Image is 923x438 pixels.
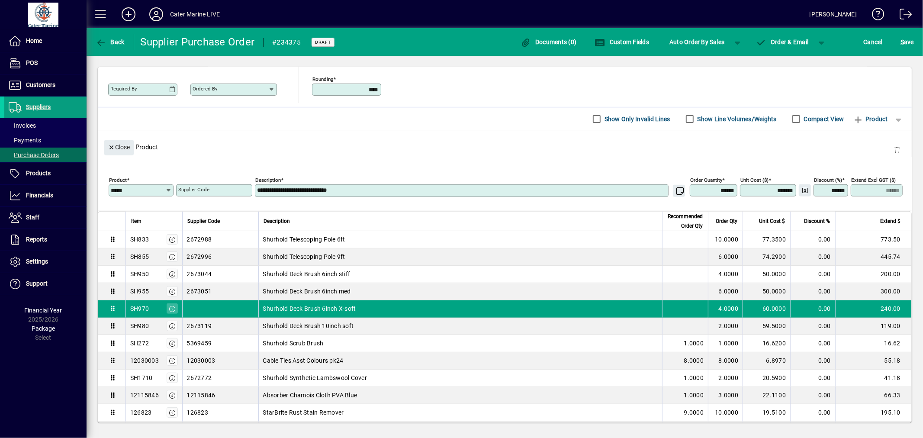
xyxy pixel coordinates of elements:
a: Support [4,273,87,295]
button: Close [104,140,134,155]
td: 2.0000 [708,318,743,335]
td: 0.00 [790,266,835,283]
mat-label: Discount (%) [814,177,842,183]
span: Settings [26,258,48,265]
span: Products [26,170,51,177]
div: [PERSON_NAME] [810,7,857,21]
td: 0.00 [790,318,835,335]
a: Logout [893,2,912,30]
button: Change Price Levels [799,184,811,196]
span: Auto Order By Sales [669,35,725,49]
span: Package [32,325,55,332]
td: 195.10 [835,404,911,422]
td: 0.00 [790,387,835,404]
td: 1.0000 [662,370,708,387]
div: 12030003 [130,356,159,365]
td: 22.1100 [743,387,790,404]
td: 2673119 [182,318,258,335]
td: 3.0000 [708,387,743,404]
a: Reports [4,229,87,251]
td: 12030003 [182,352,258,370]
button: Cancel [862,34,885,50]
div: 126823 [130,408,152,417]
td: 0.00 [790,283,835,300]
td: 59.5000 [743,318,790,335]
button: Product [849,111,892,127]
a: POS [4,52,87,74]
span: ave [900,35,914,49]
div: SH855 [130,252,149,261]
span: Custom Fields [595,39,649,45]
div: SH970 [130,304,149,313]
span: Shurhold Scrub Brush [263,339,324,348]
a: Knowledge Base [865,2,884,30]
td: 0.00 [790,352,835,370]
button: Custom Fields [592,34,651,50]
span: Absorber Chamois Cloth PVA Blue [263,391,357,399]
span: S [900,39,904,45]
span: Unit Cost $ [759,216,785,226]
button: Back [93,34,127,50]
td: 1.0000 [708,335,743,352]
td: 9.0000 [662,404,708,422]
td: 60.0000 [743,300,790,318]
a: Invoices [4,118,87,133]
span: Suppliers [26,103,51,110]
div: SH272 [130,339,149,348]
td: 0.00 [790,231,835,248]
span: Shurhold Telescoping Pole 6ft [263,235,345,244]
td: 50.0000 [743,283,790,300]
div: SH1710 [130,374,153,382]
span: Financial Year [25,307,62,314]
td: 66.33 [835,387,911,404]
td: 2672772 [182,370,258,387]
a: Financials [4,185,87,206]
span: Order & Email [756,39,809,45]
span: Payments [9,137,41,144]
app-page-header-button: Delete [887,146,907,154]
app-page-header-button: Back [87,34,134,50]
td: 2673051 [182,283,258,300]
div: #234375 [272,35,301,49]
td: 8.0000 [662,352,708,370]
label: Compact View [802,115,844,123]
span: Invoices [9,122,36,129]
td: 0.00 [790,300,835,318]
button: Save [898,34,916,50]
span: Shurhold Deck Brush 10inch soft [263,322,354,330]
span: Purchase Orders [9,151,59,158]
td: 6.0000 [708,283,743,300]
td: 119.00 [835,318,911,335]
td: 2672996 [182,248,258,266]
td: 1.0000 [662,387,708,404]
span: Cable Ties Asst Colours pk24 [263,356,344,365]
td: 10.0000 [708,231,743,248]
label: Show Line Volumes/Weights [696,115,777,123]
button: Auto Order By Sales [665,34,729,50]
span: Financials [26,192,53,199]
span: Staff [26,214,39,221]
a: Products [4,163,87,184]
td: 8.0000 [708,352,743,370]
div: SH955 [130,287,149,296]
span: Supplier Code [188,216,220,226]
mat-label: Required by [110,86,137,92]
a: Payments [4,133,87,148]
mat-label: Ordered by [193,86,217,92]
a: Settings [4,251,87,273]
td: 445.74 [835,248,911,266]
span: Reports [26,236,47,243]
span: Shurhold Telescoping Pole 9ft [263,252,345,261]
td: 6.8970 [743,352,790,370]
td: 55.18 [835,352,911,370]
span: Close [108,140,130,155]
td: 200.00 [835,266,911,283]
div: 12115846 [130,391,159,399]
td: 240.00 [835,300,911,318]
td: 5369459 [182,335,258,352]
td: 16.6200 [743,335,790,352]
span: POS [26,59,38,66]
td: 74.2900 [743,248,790,266]
mat-label: Order Quantity [690,177,722,183]
td: 2673044 [182,266,258,283]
